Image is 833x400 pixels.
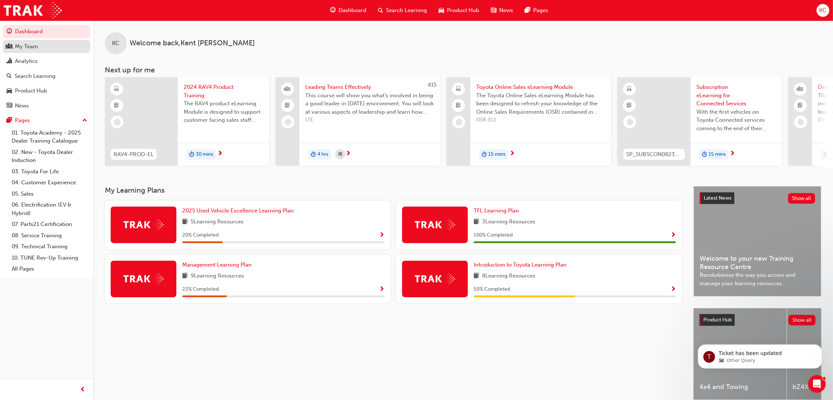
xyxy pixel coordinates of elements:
[105,77,269,166] a: RAV4-PROD-EL2024 RAV4 Product TrainingThe RAV4 product eLearning Module is designed to support cu...
[798,84,803,94] span: people-icon
[9,199,90,219] a: 06. Electrification (EV & Hybrid)
[798,101,803,110] span: booktick-icon
[808,375,826,393] iframe: Intercom live chat
[447,77,611,166] a: Toyota Online Sales eLearning ModuleThe Toyota Online Sales eLearning Module has been designed to...
[525,6,530,15] span: pages-icon
[476,116,605,124] span: OSR-EL1
[285,119,291,125] span: learningRecordVerb_NONE-icon
[474,207,519,214] span: TFL Learning Plan
[15,42,38,51] div: My Team
[82,116,87,125] span: up-icon
[474,272,479,281] span: book-icon
[184,83,263,99] span: 2024 RAV4 Product Training
[317,150,328,159] span: 4 hrs
[474,207,522,215] a: TFL Learning Plan
[670,286,676,293] span: Show Progress
[311,150,316,159] span: duration-icon
[627,101,632,110] span: booktick-icon
[703,317,732,323] span: Product Hub
[474,261,566,268] span: Introduction to Toyota Learning Plan
[476,83,605,91] span: Toyota Online Sales eLearning Module
[15,116,30,125] div: Pages
[191,272,244,281] span: 9 Learning Resources
[696,83,776,108] span: Subscription eLearning for Connected Services
[699,383,781,391] span: 4x4 and Towing
[9,127,90,147] a: 01. Toyota Academy - 2025 Dealer Training Catalogue
[7,117,12,124] span: pages-icon
[730,151,735,157] span: next-icon
[182,207,294,214] span: 2025 Used Vehicle Excellence Learning Plan
[9,219,90,230] a: 07. Parts21 Certification
[626,150,682,159] span: SP_SUBSCON0823_EL
[339,150,342,159] span: calendar-icon
[474,218,479,227] span: book-icon
[182,261,255,269] a: Management Learning Plan
[700,254,815,271] span: Welcome to your new Training Resource Centre
[15,102,29,110] div: News
[285,84,290,94] span: people-icon
[670,232,676,239] span: Show Progress
[7,103,12,109] span: news-icon
[482,272,535,281] span: 8 Learning Resources
[433,3,485,18] a: car-iconProduct Hub
[702,150,707,159] span: duration-icon
[276,77,440,166] a: 415Leading Teams EffectivelyThis course will show you what's involved in being a good leader in [...
[182,261,252,268] span: Management Learning Plan
[474,231,513,239] span: 100 % Completed
[700,271,815,287] span: Revolutionise the way you access and manage your learning resources.
[693,186,821,297] a: Latest NewsShow allWelcome to your new Training Resource CentreRevolutionise the way you access a...
[509,151,515,157] span: next-icon
[339,6,366,15] span: Dashboard
[474,285,510,294] span: 50 % Completed
[372,3,433,18] a: search-iconSearch Learning
[3,23,90,114] button: DashboardMy TeamAnalyticsSearch LearningProduct HubNews
[285,101,290,110] span: booktick-icon
[184,99,263,124] span: The RAV4 product eLearning Module is designed to support customer facing sales staff with introdu...
[7,73,12,80] span: search-icon
[9,252,90,264] a: 10. TUNE Rev-Up Training
[788,193,815,204] button: Show all
[3,84,90,98] a: Product Hub
[15,57,38,65] div: Analytics
[415,273,455,284] img: Trak
[699,314,815,326] a: Product HubShow all
[819,6,826,15] span: KC
[474,261,569,269] a: Introduction to Toyota Learning Plan
[708,150,726,159] span: 15 mins
[196,150,213,159] span: 30 mins
[476,91,605,116] span: The Toyota Online Sales eLearning Module has been designed to refresh your knowledge of the Onlin...
[798,119,804,125] span: learningRecordVerb_NONE-icon
[379,286,385,293] span: Show Progress
[439,6,444,15] span: car-icon
[670,285,676,294] button: Show Progress
[817,4,829,17] button: KC
[379,285,385,294] button: Show Progress
[482,218,535,227] span: 3 Learning Resources
[182,218,188,227] span: book-icon
[379,231,385,240] button: Show Progress
[4,2,62,19] img: Trak
[9,230,90,241] a: 08. Service Training
[627,84,632,94] span: learningResourceType_ELEARNING-icon
[456,84,461,94] span: laptop-icon
[330,6,336,15] span: guage-icon
[3,69,90,83] a: Search Learning
[112,39,119,48] span: KC
[9,177,90,188] a: 04. Customer Experience
[324,3,372,18] a: guage-iconDashboard
[114,101,119,110] span: booktick-icon
[7,58,12,65] span: chart-icon
[130,39,255,48] span: Welcome back , Kent [PERSON_NAME]
[114,84,119,94] span: learningResourceType_ELEARNING-icon
[80,385,86,395] span: prev-icon
[704,195,731,201] span: Latest News
[3,25,90,38] a: Dashboard
[3,54,90,68] a: Analytics
[485,3,519,18] a: news-iconNews
[114,150,154,159] span: RAV4-PROD-EL
[3,40,90,53] a: My Team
